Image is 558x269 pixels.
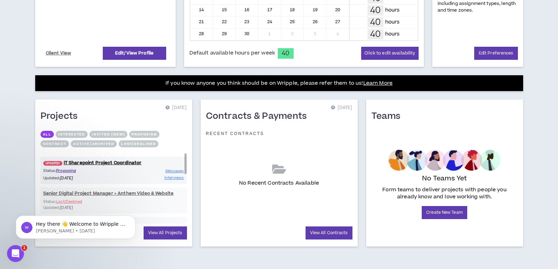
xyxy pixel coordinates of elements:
[40,111,83,122] h1: Projects
[374,186,515,200] p: Form teams to deliver projects with people you already know and love working with.
[60,175,73,181] i: [DATE]
[385,30,400,38] p: hours
[239,179,319,187] p: No Recent Contracts Available
[56,168,76,173] span: Proposing
[206,111,312,122] h1: Contracts & Payments
[7,245,24,262] iframe: Intercom live chat
[371,111,406,122] h1: Teams
[43,175,114,181] p: Updated:
[331,104,352,111] p: [DATE]
[206,131,264,136] p: Recent Contracts
[422,174,467,184] p: No Teams Yet
[474,47,518,60] a: Edit Preferences
[189,49,275,57] span: Default available hours per week
[89,131,127,138] button: Invited (new)
[165,168,184,174] a: Messages
[422,206,467,219] a: Create New Team
[144,226,187,239] a: View All Projects
[385,6,400,14] p: hours
[21,245,27,251] span: 1
[129,131,159,138] button: Proposing
[119,140,158,147] button: Lost/Declined
[385,18,400,26] p: hours
[306,226,352,239] a: View All Contracts
[388,150,501,171] img: empty
[103,47,166,60] a: Edit/View Profile
[165,168,184,174] span: Messages
[56,131,88,138] button: Interested
[165,79,393,88] p: If you know anyone you think should be on Wripple, please refer them to us!
[363,79,393,87] a: Learn More
[361,47,418,60] button: Click to edit availability
[40,160,187,166] a: UPDATED!IT Sharepoint Project Coordinator
[43,168,114,174] p: Status:
[71,140,117,147] button: Active/Archived
[40,131,54,138] button: All
[5,201,146,250] iframe: Intercom notifications message
[40,140,69,147] button: Contract
[43,161,62,166] span: UPDATED!
[165,104,187,111] p: [DATE]
[45,47,73,59] a: Client View
[164,174,184,181] a: Interviews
